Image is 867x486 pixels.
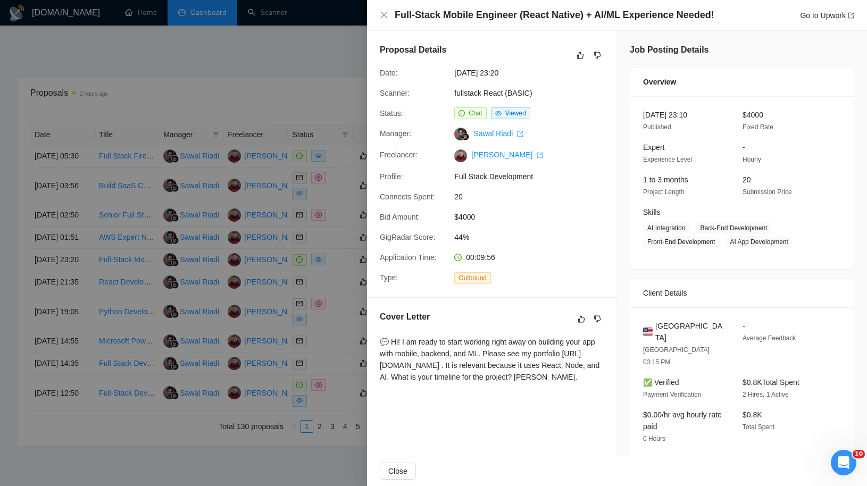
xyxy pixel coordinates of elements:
button: dislike [591,49,604,62]
a: [PERSON_NAME] export [471,150,543,159]
span: $0.8K Total Spent [743,378,799,387]
span: Type: [380,273,398,282]
span: Expert [643,143,664,152]
span: AI App Development [726,236,792,248]
span: Hourly [743,156,761,163]
span: [DATE] 23:20 [454,67,614,79]
button: Close [380,463,416,480]
span: Chat [469,110,482,117]
span: Total Spent [743,423,774,431]
span: dislike [594,315,601,323]
span: dislike [594,51,601,60]
button: like [575,313,588,325]
span: Connects Spent: [380,192,435,201]
button: Close [380,11,388,20]
span: 0 Hours [643,435,665,442]
span: Close [388,465,407,477]
span: GigRadar Score: [380,233,435,241]
span: Scanner: [380,89,410,97]
span: Viewed [505,110,526,117]
span: - [743,322,745,330]
span: - [743,143,745,152]
h5: Cover Letter [380,311,430,323]
h4: Full-Stack Mobile Engineer (React Native) + AI/ML Experience Needed! [395,9,714,22]
span: Date: [380,69,397,77]
span: Payment Verification [643,391,701,398]
img: 🇺🇸 [643,326,653,338]
span: Front-End Development [643,236,719,248]
span: Experience Level [643,156,692,163]
iframe: Intercom live chat [831,450,856,475]
span: Average Feedback [743,334,796,342]
span: 1 to 3 months [643,175,688,184]
span: Freelancer: [380,150,418,159]
h5: Job Posting Details [630,44,708,56]
span: AI Integration [643,222,689,234]
span: Full Stack Development [454,171,614,182]
span: Status: [380,109,403,118]
span: [DATE] 23:10 [643,111,687,119]
span: export [848,12,854,19]
span: Overview [643,76,676,88]
img: c1Solt7VbwHmdfN9daG-llb3HtbK8lHyvFES2IJpurApVoU8T7FGrScjE2ec-Wjl2v [454,149,467,162]
span: eye [495,110,502,116]
span: 20 [743,175,751,184]
span: Application Time: [380,253,437,262]
span: Back-End Development [696,222,771,234]
span: Bid Amount: [380,213,420,221]
span: Outbound [454,272,491,284]
span: like [577,51,584,60]
a: Go to Upworkexport [800,11,854,20]
span: Skills [643,208,661,216]
div: Client Details [643,279,841,307]
span: 2 Hires, 1 Active [743,391,789,398]
span: $4000 [743,111,763,119]
a: Sawal Riadi export [473,129,523,138]
button: dislike [591,313,604,325]
span: [GEOGRAPHIC_DATA] [655,320,726,343]
span: $0.8K [743,410,762,419]
span: export [537,152,543,158]
span: 10 [853,450,865,458]
span: Profile: [380,172,403,181]
span: close [380,11,388,19]
span: $0.00/hr avg hourly rate paid [643,410,722,431]
img: gigradar-bm.png [462,133,469,140]
h5: Proposal Details [380,44,446,56]
span: $4000 [454,211,614,223]
span: export [517,131,523,137]
a: fullstack React (BASIC) [454,89,532,97]
span: clock-circle [454,254,462,261]
span: Manager: [380,129,411,138]
button: like [574,49,587,62]
span: message [458,110,465,116]
span: like [578,315,585,323]
span: Submission Price [743,188,792,196]
div: 💬 Hi! I am ready to start working right away on building your app with mobile, backend, and ML. P... [380,336,604,383]
span: 44% [454,231,614,243]
span: ✅ Verified [643,378,679,387]
span: 20 [454,191,614,203]
span: Fixed Rate [743,123,773,131]
span: Published [643,123,671,131]
span: 00:09:56 [466,253,495,262]
span: Project Length [643,188,684,196]
span: [GEOGRAPHIC_DATA] 03:15 PM [643,346,710,366]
